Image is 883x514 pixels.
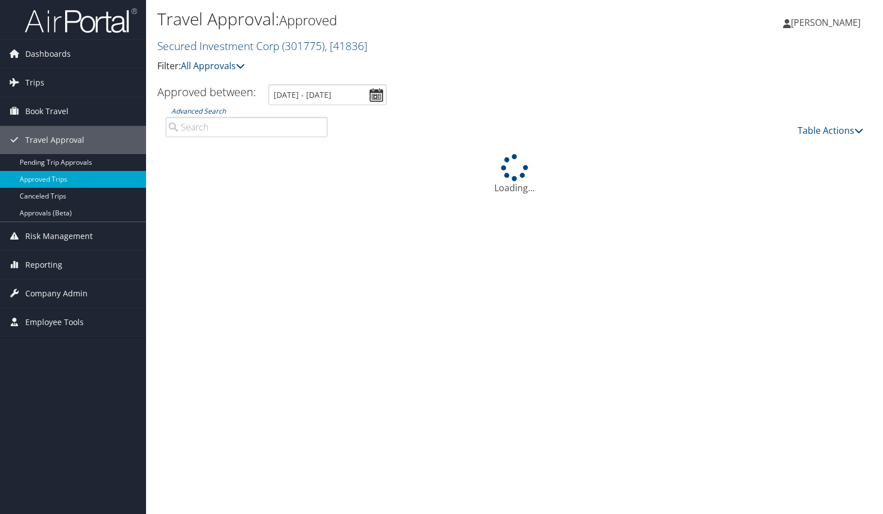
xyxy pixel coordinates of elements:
input: Advanced Search [166,117,327,137]
span: , [ 41836 ] [325,38,367,53]
a: Table Actions [798,124,863,137]
p: Filter: [157,59,634,74]
span: Reporting [25,251,62,279]
a: All Approvals [181,60,245,72]
span: Book Travel [25,97,69,125]
span: [PERSON_NAME] [791,16,861,29]
a: [PERSON_NAME] [783,6,872,39]
a: Advanced Search [171,106,226,116]
span: ( 301775 ) [282,38,325,53]
img: airportal-logo.png [25,7,137,34]
span: Trips [25,69,44,97]
div: Loading... [157,154,872,195]
h1: Travel Approval: [157,7,634,31]
span: Company Admin [25,279,88,308]
h3: Approved between: [157,84,256,100]
a: Secured Investment Corp [157,38,367,53]
span: Travel Approval [25,126,84,154]
span: Dashboards [25,40,71,68]
input: [DATE] - [DATE] [268,84,386,105]
small: Approved [279,11,337,29]
span: Risk Management [25,222,93,250]
span: Employee Tools [25,308,84,336]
